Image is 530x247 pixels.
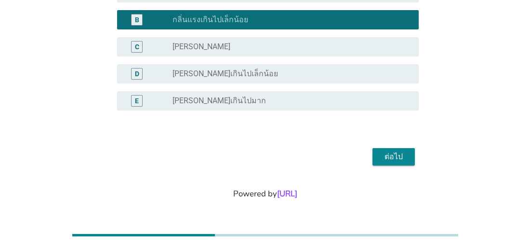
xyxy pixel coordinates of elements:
[135,42,139,52] div: C
[172,69,278,79] label: [PERSON_NAME]เกินไปเล็กน้อย
[380,151,407,163] div: ต่อไป
[135,69,139,79] div: D
[172,96,266,106] label: [PERSON_NAME]เกินไปมาก
[12,188,518,200] div: Powered by
[372,148,415,165] button: ต่อไป
[172,42,230,52] label: [PERSON_NAME]
[172,15,248,25] label: กลิ่นแรงเกินไปเล็กน้อย
[277,188,297,199] a: [URL]
[135,15,139,25] div: B
[135,96,139,106] div: E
